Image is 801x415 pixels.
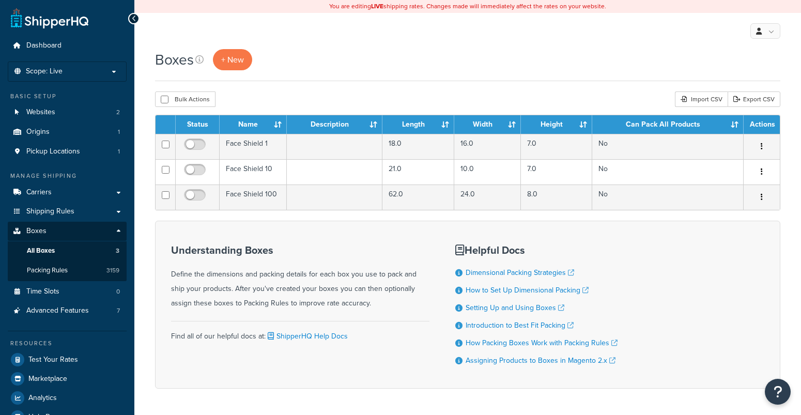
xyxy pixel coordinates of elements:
th: Can Pack All Products : activate to sort column ascending [592,115,744,134]
div: Import CSV [675,91,728,107]
td: 16.0 [454,134,521,159]
button: Open Resource Center [765,379,791,405]
h3: Helpful Docs [455,244,618,256]
li: Time Slots [8,282,127,301]
h1: Boxes [155,50,194,70]
span: 0 [116,287,120,296]
th: Length : activate to sort column ascending [382,115,454,134]
span: Boxes [26,227,47,236]
span: 3159 [106,266,119,275]
a: Time Slots 0 [8,282,127,301]
a: How Packing Boxes Work with Packing Rules [466,337,618,348]
a: Export CSV [728,91,780,107]
li: Packing Rules [8,261,127,280]
a: Shipping Rules [8,202,127,221]
td: 21.0 [382,159,454,185]
th: Height : activate to sort column ascending [521,115,592,134]
li: Boxes [8,222,127,281]
a: Packing Rules 3159 [8,261,127,280]
td: 62.0 [382,185,454,210]
li: Pickup Locations [8,142,127,161]
td: 18.0 [382,134,454,159]
span: Websites [26,108,55,117]
span: Advanced Features [26,306,89,315]
span: Test Your Rates [28,356,78,364]
span: 2 [116,108,120,117]
span: + New [221,54,244,66]
td: Face Shield 100 [220,185,287,210]
span: 1 [118,128,120,136]
a: Marketplace [8,370,127,388]
td: 24.0 [454,185,521,210]
a: ShipperHQ Help Docs [266,331,348,342]
td: 10.0 [454,159,521,185]
div: Find all of our helpful docs at: [171,321,429,344]
td: Face Shield 10 [220,159,287,185]
td: 7.0 [521,134,592,159]
th: Width : activate to sort column ascending [454,115,521,134]
span: 7 [117,306,120,315]
th: Status [176,115,220,134]
a: All Boxes 3 [8,241,127,260]
a: + New [213,49,252,70]
a: Boxes [8,222,127,241]
div: Manage Shipping [8,172,127,180]
span: Carriers [26,188,52,197]
span: Dashboard [26,41,61,50]
span: 1 [118,147,120,156]
a: Setting Up and Using Boxes [466,302,564,313]
a: Introduction to Best Fit Packing [466,320,574,331]
li: Websites [8,103,127,122]
a: Origins 1 [8,122,127,142]
a: Dashboard [8,36,127,55]
div: Basic Setup [8,92,127,101]
span: Packing Rules [27,266,68,275]
span: 3 [116,247,119,255]
a: Assigning Products to Boxes in Magento 2.x [466,355,615,366]
span: Pickup Locations [26,147,80,156]
span: Analytics [28,394,57,403]
a: Dimensional Packing Strategies [466,267,574,278]
td: 7.0 [521,159,592,185]
span: Origins [26,128,50,136]
span: Time Slots [26,287,59,296]
div: Resources [8,339,127,348]
a: Analytics [8,389,127,407]
span: Scope: Live [26,67,63,76]
a: Websites 2 [8,103,127,122]
a: Pickup Locations 1 [8,142,127,161]
li: Origins [8,122,127,142]
button: Bulk Actions [155,91,215,107]
td: No [592,185,744,210]
td: No [592,134,744,159]
a: ShipperHQ Home [11,8,88,28]
td: 8.0 [521,185,592,210]
a: How to Set Up Dimensional Packing [466,285,589,296]
b: LIVE [371,2,383,11]
a: Advanced Features 7 [8,301,127,320]
th: Name : activate to sort column ascending [220,115,287,134]
div: Define the dimensions and packing details for each box you use to pack and ship your products. Af... [171,244,429,311]
td: Face Shield 1 [220,134,287,159]
a: Carriers [8,183,127,202]
span: Shipping Rules [26,207,74,216]
span: Marketplace [28,375,67,383]
td: No [592,159,744,185]
th: Actions [744,115,780,134]
span: All Boxes [27,247,55,255]
li: Advanced Features [8,301,127,320]
h3: Understanding Boxes [171,244,429,256]
th: Description : activate to sort column ascending [287,115,382,134]
li: All Boxes [8,241,127,260]
a: Test Your Rates [8,350,127,369]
